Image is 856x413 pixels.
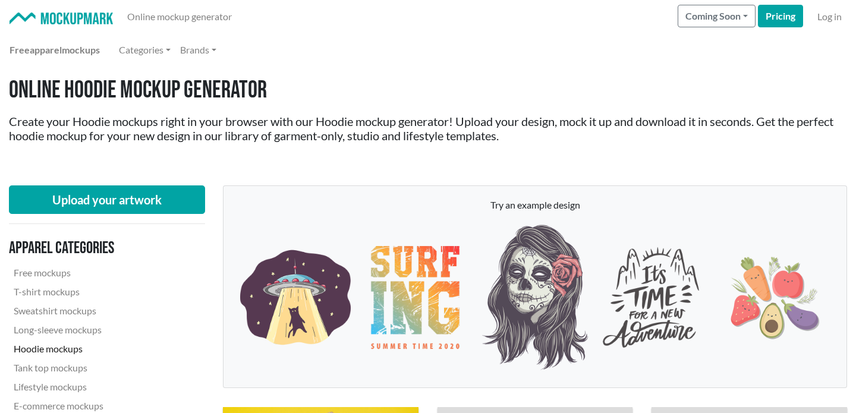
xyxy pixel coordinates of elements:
[9,358,171,377] a: Tank top mockups
[678,5,756,27] button: Coming Soon
[30,44,62,55] span: apparel
[9,238,171,258] h3: Apparel categories
[122,5,237,29] a: Online mockup generator
[758,5,803,27] a: Pricing
[175,38,221,62] a: Brands
[114,38,175,62] a: Categories
[9,282,171,301] a: T-shirt mockups
[9,301,171,320] a: Sweatshirt mockups
[5,38,105,62] a: Freeapparelmockups
[9,76,847,105] h1: Online Hoodie Mockup Generator
[9,377,171,396] a: Lifestyle mockups
[9,185,205,214] button: Upload your artwork
[9,114,847,143] h2: Create your Hoodie mockups right in your browser with our Hoodie mockup generator! Upload your de...
[235,198,835,212] p: Try an example design
[10,12,113,25] img: Mockup Mark
[9,320,171,339] a: Long-sleeve mockups
[813,5,846,29] a: Log in
[9,263,171,282] a: Free mockups
[9,339,171,358] a: Hoodie mockups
